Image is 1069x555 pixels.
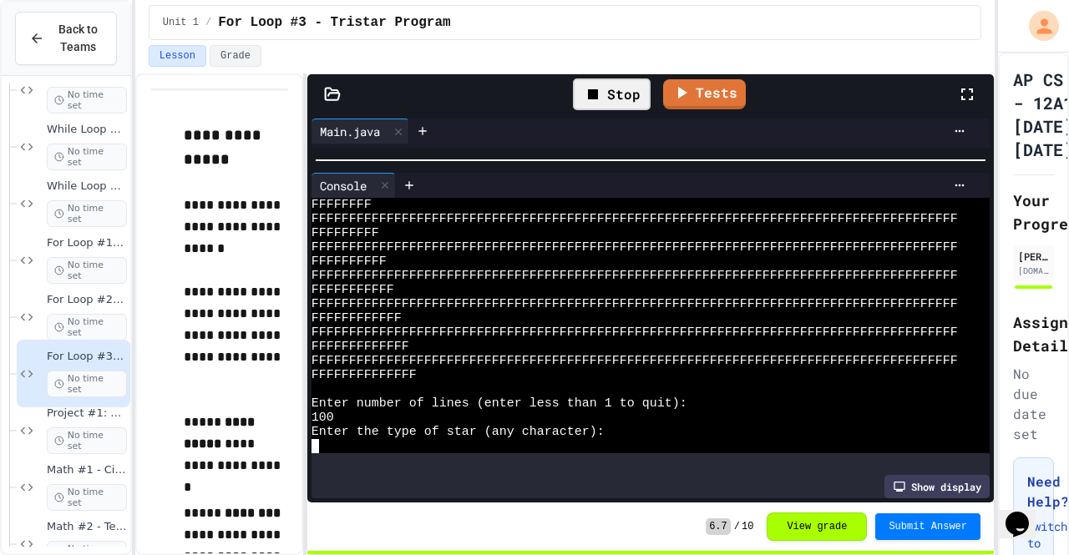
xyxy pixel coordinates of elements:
[663,79,746,109] a: Tests
[312,240,958,255] span: FFFFFFFFFFFFFFFFFFFFFFFFFFFFFFFFFFFFFFFFFFFFFFFFFFFFFFFFFFFFFFFFFFFFFFFFFFFFFFFFFFFFFF
[1011,7,1063,45] div: My Account
[706,518,731,535] span: 6.7
[312,123,388,140] div: Main.java
[47,87,127,114] span: No time set
[47,123,127,137] span: While Loop Exercise #3 - Sum Until Zero
[312,368,417,382] span: FFFFFFFFFFFFFF
[1018,249,1049,264] div: [PERSON_NAME] [PERSON_NAME]
[312,226,379,240] span: FFFFFFFFF
[47,371,127,397] span: No time set
[1018,265,1049,277] div: [DOMAIN_NAME][EMAIL_ADDRESS][DOMAIN_NAME]
[312,173,396,198] div: Console
[47,484,127,511] span: No time set
[163,16,199,29] span: Unit 1
[15,12,117,65] button: Back to Teams
[312,269,958,283] span: FFFFFFFFFFFFFFFFFFFFFFFFFFFFFFFFFFFFFFFFFFFFFFFFFFFFFFFFFFFFFFFFFFFFFFFFFFFFFFFFFFFFFF
[47,257,127,284] span: No time set
[1013,364,1054,444] div: No due date set
[312,198,372,212] span: FFFFFFFF
[875,513,980,540] button: Submit Answer
[47,144,127,170] span: No time set
[312,255,387,269] span: FFFFFFFFFF
[312,354,958,368] span: FFFFFFFFFFFFFFFFFFFFFFFFFFFFFFFFFFFFFFFFFFFFFFFFFFFFFFFFFFFFFFFFFFFFFFFFFFFFFFFFFFFFFF
[312,297,958,311] span: FFFFFFFFFFFFFFFFFFFFFFFFFFFFFFFFFFFFFFFFFFFFFFFFFFFFFFFFFFFFFFFFFFFFFFFFFFFFFFFFFFFFFF
[884,475,990,498] div: Show display
[54,21,103,56] span: Back to Teams
[312,396,687,411] span: Enter number of lines (enter less than 1 to quit):
[742,520,753,533] span: 10
[312,325,958,340] span: FFFFFFFFFFFFFFFFFFFFFFFFFFFFFFFFFFFFFFFFFFFFFFFFFFFFFFFFFFFFFFFFFFFFFFFFFFFFFFFFFFFFFF
[218,13,450,33] span: For Loop #3 - Tristar Program
[149,45,206,67] button: Lesson
[1027,472,1040,512] h3: Need Help?
[1013,310,1054,357] h2: Assignment Details
[312,212,958,226] span: FFFFFFFFFFFFFFFFFFFFFFFFFFFFFFFFFFFFFFFFFFFFFFFFFFFFFFFFFFFFFFFFFFFFFFFFFFFFFFFFFFFFFF
[734,520,740,533] span: /
[889,520,967,533] span: Submit Answer
[312,340,409,354] span: FFFFFFFFFFFFF
[767,512,867,541] button: View grade
[210,45,261,67] button: Grade
[47,293,127,307] span: For Loop #2 - Convert to For Loop (Advanced)
[999,488,1052,538] iframe: chat widget
[47,236,127,250] span: For Loop #1 - Convert to For Loop
[312,177,375,194] div: Console
[312,283,394,297] span: FFFFFFFFFFF
[47,463,127,477] span: Math #1 - Circle Area Debugger
[312,311,402,325] span: FFFFFFFFFFFF
[312,119,409,144] div: Main.java
[47,200,127,227] span: No time set
[47,314,127,341] span: No time set
[205,16,211,29] span: /
[1013,189,1054,235] h2: Your Progress
[47,520,127,534] span: Math #2 - Temperature Calculator Helper
[47,179,127,194] span: While Loop Exercise #4 - Digit Counter
[47,406,127,421] span: Project #1: While Loop ANSI Art
[47,350,127,364] span: For Loop #3 - Tristar Program
[47,427,127,454] span: No time set
[312,425,605,439] span: Enter the type of star (any character):
[573,78,651,110] div: Stop
[312,411,334,425] span: 100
